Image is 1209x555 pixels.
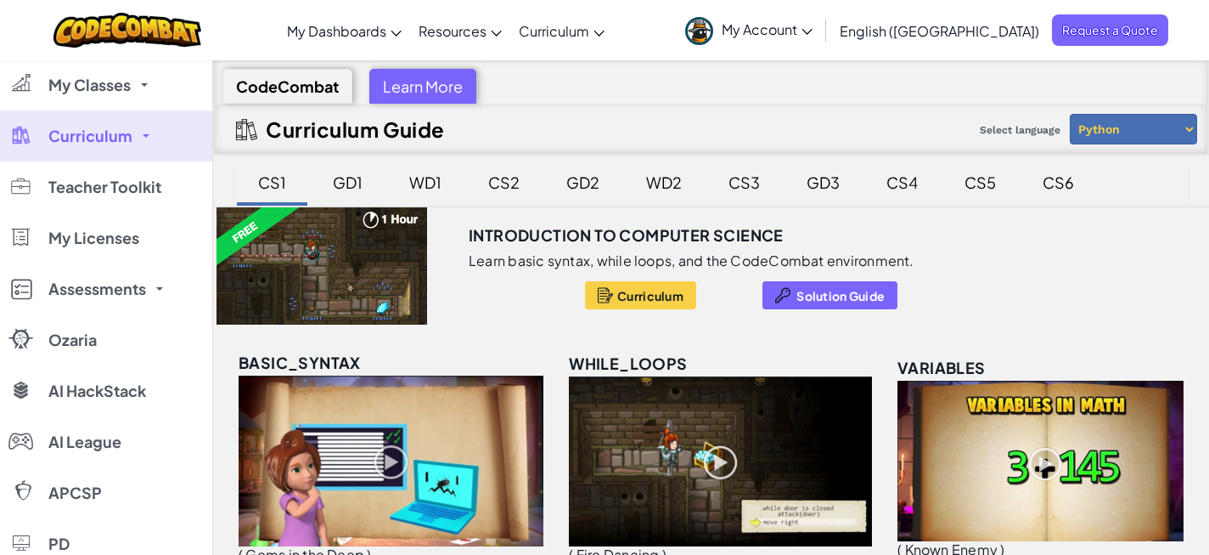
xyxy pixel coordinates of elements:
[510,8,613,54] a: Curriculum
[266,117,445,141] h2: Curriculum Guide
[48,332,97,348] span: Ozaria
[48,383,146,399] span: AI HackStack
[840,22,1039,40] span: English ([GEOGRAPHIC_DATA])
[48,434,121,450] span: AI League
[278,8,410,54] a: My Dashboards
[369,69,476,104] div: Learn More
[549,162,616,202] div: GD2
[722,20,813,38] span: My Account
[48,128,132,144] span: Curriculum
[48,179,161,195] span: Teacher Toolkit
[831,8,1048,54] a: English ([GEOGRAPHIC_DATA])
[711,162,777,202] div: CS3
[569,377,872,547] img: while_loops_unlocked.png
[869,162,935,202] div: CS4
[629,162,699,202] div: WD2
[48,281,146,297] span: Assessments
[239,353,361,372] span: basic_syntax
[241,162,303,202] div: CS1
[569,354,687,373] span: while_loops
[48,77,131,93] span: My Classes
[617,289,683,303] span: Curriculum
[897,381,1184,541] img: variables_unlocked.png
[469,223,784,248] h3: Introduction to Computer Science
[677,3,821,57] a: My Account
[419,22,486,40] span: Resources
[471,162,537,202] div: CS2
[410,8,510,54] a: Resources
[392,162,458,202] div: WD1
[316,162,380,202] div: GD1
[685,17,713,45] img: avatar
[53,13,202,48] img: CodeCombat logo
[762,281,897,309] button: Solution Guide
[1052,14,1168,46] a: Request a Quote
[469,252,914,269] p: Learn basic syntax, while loops, and the CodeCombat environment.
[585,281,696,309] button: Curriculum
[239,376,543,547] img: basic_syntax_unlocked.png
[790,162,857,202] div: GD3
[796,289,885,303] span: Solution Guide
[236,119,257,140] img: IconCurriculumGuide.svg
[287,22,386,40] span: My Dashboards
[222,69,352,104] div: CodeCombat
[519,22,589,40] span: Curriculum
[897,358,986,377] span: variables
[948,162,1013,202] div: CS5
[973,117,1067,143] span: Select language
[48,230,139,246] span: My Licenses
[1026,162,1091,202] div: CS6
